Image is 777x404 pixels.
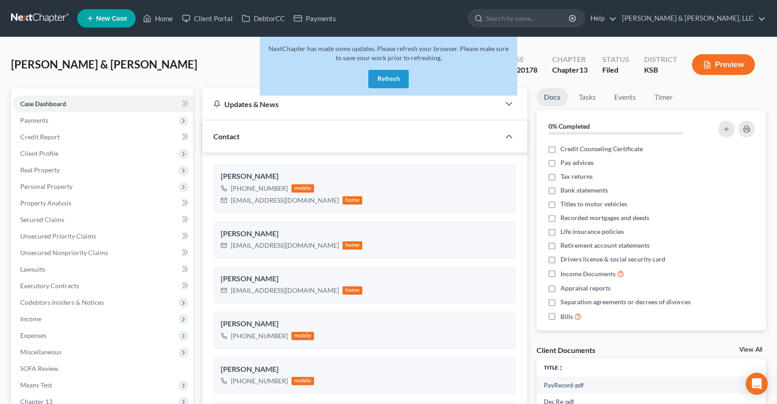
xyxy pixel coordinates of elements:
a: Tasks [571,88,603,106]
span: Real Property [20,166,60,174]
div: KSB [644,65,677,75]
a: Events [607,88,643,106]
span: Income [20,315,41,323]
span: Separation agreements or decrees of divorces [560,297,691,307]
button: Refresh [368,70,409,88]
span: Contact [213,132,240,141]
div: [PHONE_NUMBER] [231,184,288,193]
div: Chapter [552,65,588,75]
span: Secured Claims [20,216,64,223]
div: 23-20178 [506,65,537,75]
input: Search by name... [486,10,570,27]
div: [PERSON_NAME] [221,273,509,285]
span: Retirement account statements [560,241,650,250]
strong: 0% Completed [548,122,590,130]
span: [PERSON_NAME] & [PERSON_NAME] [11,57,197,71]
span: Codebtors Insiders & Notices [20,298,104,306]
span: Client Profile [20,149,58,157]
a: View All [739,347,762,353]
div: Open Intercom Messenger [746,373,768,395]
a: Payments [289,10,341,27]
span: Payments [20,116,48,124]
span: Case Dashboard [20,100,66,108]
i: unfold_more [558,365,564,371]
a: Unsecured Nonpriority Claims [13,245,193,261]
a: Secured Claims [13,211,193,228]
a: Executory Contracts [13,278,193,294]
div: home [343,286,363,295]
span: Income Documents [560,269,616,279]
div: Client Documents [537,345,595,355]
div: [PHONE_NUMBER] [231,331,288,341]
span: Executory Contracts [20,282,79,290]
a: Timer [647,88,680,106]
a: Help [586,10,617,27]
span: Pay advices [560,158,594,167]
div: Status [602,54,629,65]
span: Property Analysis [20,199,71,207]
a: Case Dashboard [13,96,193,112]
span: Means Test [20,381,52,389]
a: Lawsuits [13,261,193,278]
span: New Case [96,15,127,22]
div: [EMAIL_ADDRESS][DOMAIN_NAME] [231,286,339,295]
a: Unsecured Priority Claims [13,228,193,245]
div: mobile [291,332,314,340]
a: [PERSON_NAME] & [PERSON_NAME], LLC [617,10,766,27]
span: Expenses [20,331,46,339]
span: Credit Counseling Certificate [560,144,643,154]
div: Case [506,54,537,65]
span: Lawsuits [20,265,45,273]
span: NextChapter has made some updates. Please refresh your browser. Please make sure to save your wor... [269,45,508,62]
div: mobile [291,377,314,385]
a: SOFA Review [13,360,193,377]
a: Home [138,10,177,27]
div: [PERSON_NAME] [221,171,509,182]
span: Personal Property [20,182,73,190]
div: home [343,196,363,205]
div: mobile [291,184,314,193]
span: Drivers license & social security card [560,255,665,264]
a: Credit Report [13,129,193,145]
div: Updates & News [213,99,489,109]
span: Credit Report [20,133,60,141]
a: Property Analysis [13,195,193,211]
span: Recorded mortgages and deeds [560,213,649,222]
span: 13 [579,65,588,74]
div: [EMAIL_ADDRESS][DOMAIN_NAME] [231,241,339,250]
button: Preview [692,54,755,75]
div: [PERSON_NAME] [221,364,509,375]
div: [PHONE_NUMBER] [231,376,288,386]
span: Bills [560,312,573,321]
span: Titles to motor vehicles [560,199,627,209]
span: Life insurance policies [560,227,624,236]
span: Bank statements [560,186,608,195]
div: District [644,54,677,65]
span: Miscellaneous [20,348,61,356]
span: Appraisal reports [560,284,611,293]
a: Client Portal [177,10,237,27]
span: Unsecured Priority Claims [20,232,96,240]
div: Filed [602,65,629,75]
span: SOFA Review [20,364,58,372]
div: [EMAIL_ADDRESS][DOMAIN_NAME] [231,196,339,205]
span: Unsecured Nonpriority Claims [20,249,108,256]
a: Titleunfold_more [544,364,564,371]
div: [PERSON_NAME] [221,319,509,330]
div: Chapter [552,54,588,65]
a: Docs [537,88,568,106]
span: Tax returns [560,172,593,181]
div: [PERSON_NAME] [221,228,509,239]
a: DebtorCC [237,10,289,27]
div: home [343,241,363,250]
